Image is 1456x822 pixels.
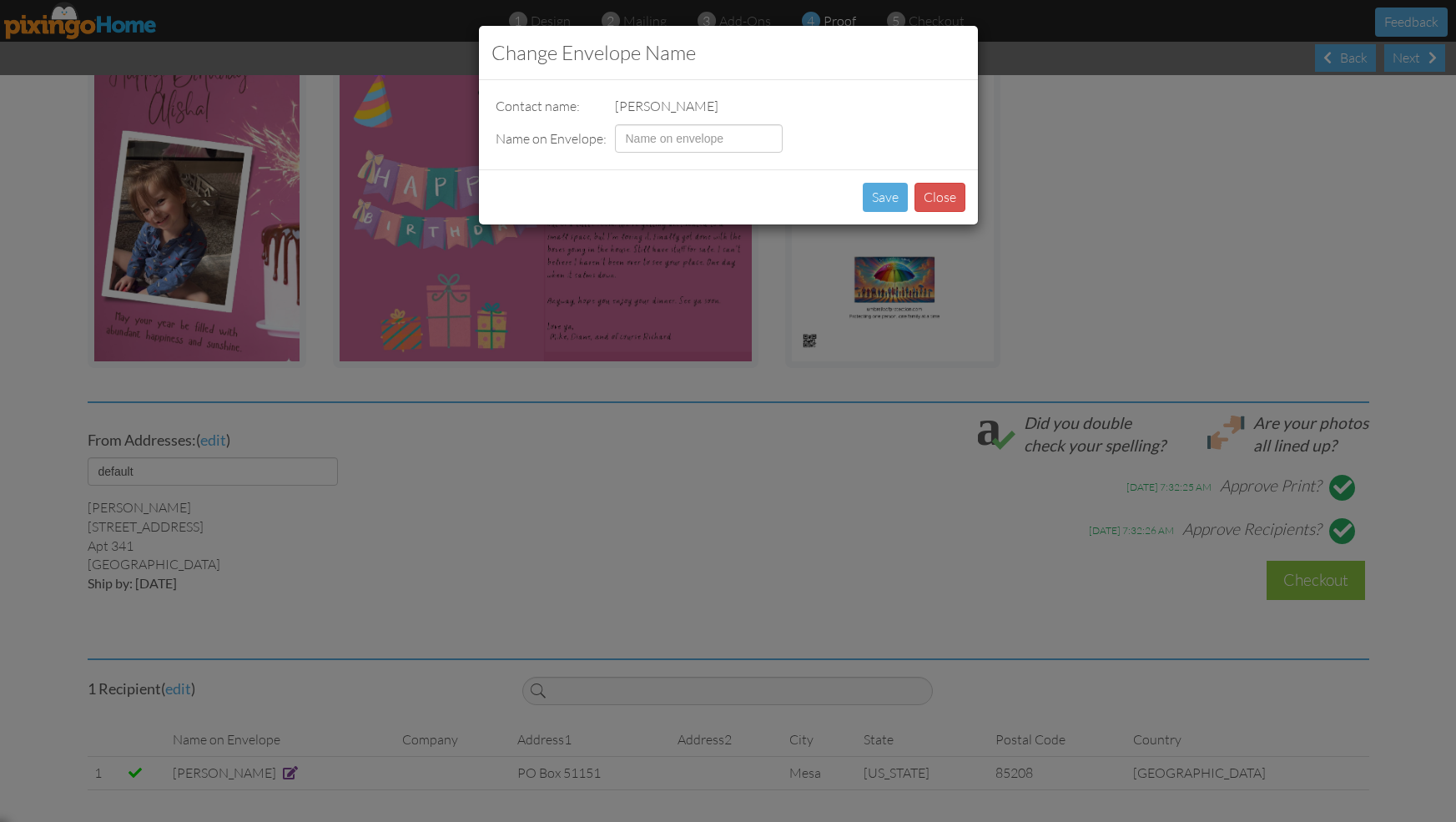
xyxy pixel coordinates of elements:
[491,120,611,157] td: Name on Envelope:
[863,183,908,212] button: Save
[914,183,965,212] button: Close
[491,93,611,120] td: Contact name:
[611,93,787,120] td: [PERSON_NAME]
[615,124,783,153] input: Name on envelope
[491,38,965,67] h3: Change Envelope Name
